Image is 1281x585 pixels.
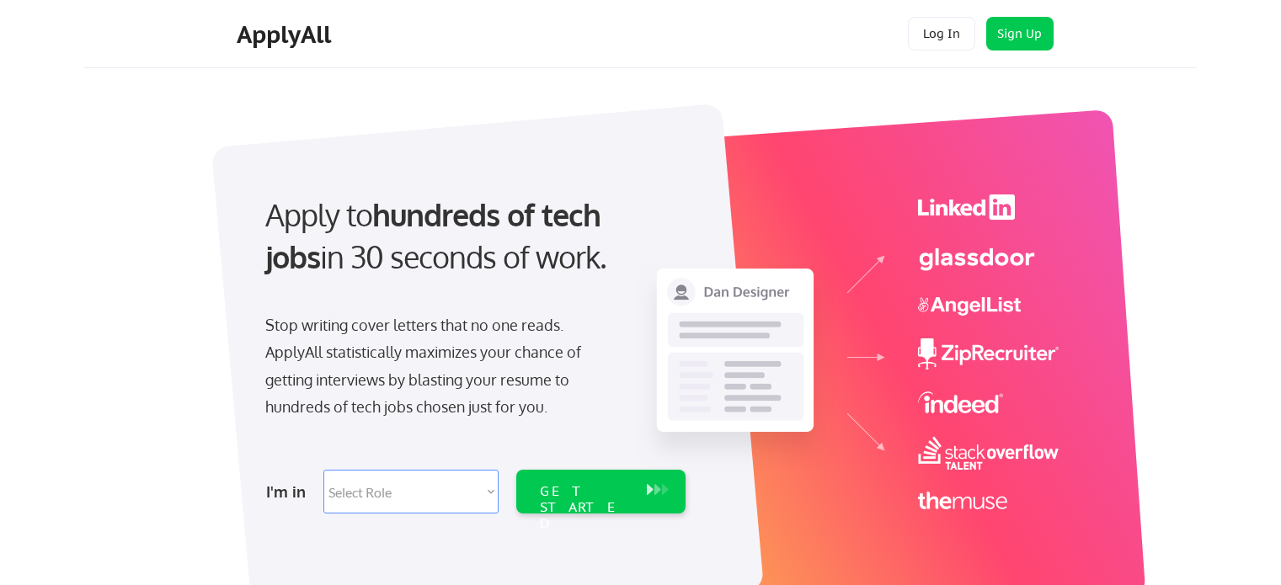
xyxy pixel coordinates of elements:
[540,483,630,532] div: GET STARTED
[266,478,313,505] div: I'm in
[908,17,975,51] button: Log In
[237,20,336,49] div: ApplyAll
[265,194,679,279] div: Apply to in 30 seconds of work.
[986,17,1054,51] button: Sign Up
[265,195,608,275] strong: hundreds of tech jobs
[265,311,611,421] div: Stop writing cover letters that no one reads. ApplyAll statistically maximizes your chance of get...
